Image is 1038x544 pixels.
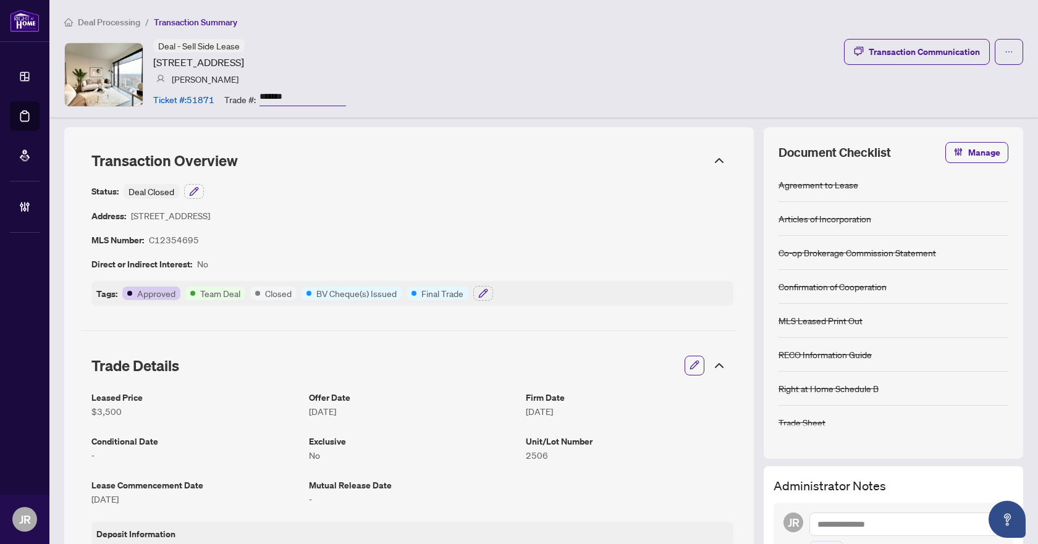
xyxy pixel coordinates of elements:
div: MLS Leased Print Out [778,314,863,327]
article: Status: [91,184,119,199]
div: Transaction Communication [869,42,980,62]
article: [STREET_ADDRESS] [153,55,244,70]
h3: Administrator Notes [774,476,1013,495]
article: Address: [91,209,126,223]
span: JR [19,511,31,528]
article: - [91,448,299,462]
article: Exclusive [309,434,517,448]
button: Open asap [989,501,1026,538]
article: Direct or Indirect Interest: [91,257,192,271]
div: Right at Home Schedule B [778,382,879,395]
span: Deal Processing [78,17,140,28]
article: Firm Date [526,390,733,404]
span: JR [788,514,800,531]
article: No [309,448,517,462]
article: C12354695 [149,233,199,247]
img: logo [10,9,40,32]
article: Conditional Date [91,434,299,448]
article: BV Cheque(s) Issued [316,287,397,300]
div: Trade Sheet [778,416,825,429]
div: Agreement to Lease [778,178,858,191]
span: Document Checklist [778,144,891,161]
span: Deal - Sell Side Lease [158,40,240,51]
article: 2506 [526,448,733,462]
div: Articles of Incorporation [778,212,871,225]
span: Transaction Overview [91,151,238,170]
article: Team Deal [200,287,240,300]
article: Leased Price [91,390,299,404]
article: Final Trade [421,287,463,300]
img: svg%3e [156,75,165,83]
button: Manage [945,142,1008,163]
article: [DATE] [91,492,299,506]
article: Closed [265,287,292,300]
article: [DATE] [526,404,733,418]
article: Lease Commencement Date [91,478,299,492]
article: [STREET_ADDRESS] [131,209,210,223]
article: Deposit Information [96,527,175,541]
span: Manage [968,143,1000,162]
span: ellipsis [1005,48,1013,56]
div: Confirmation of Cooperation [778,280,887,293]
article: Ticket #: 51871 [153,93,214,106]
article: Approved [137,287,175,300]
article: Offer Date [309,390,517,404]
div: Trade Details [82,348,736,383]
div: Deal Closed [124,184,179,199]
span: Transaction Summary [154,17,237,28]
button: Transaction Communication [844,39,990,65]
img: IMG-C12354695_1.jpg [65,43,143,106]
article: Trade #: [224,93,256,106]
article: [DATE] [309,404,517,418]
div: RECO Information Guide [778,348,872,361]
article: [PERSON_NAME] [172,72,238,86]
span: home [64,18,73,27]
article: Unit/Lot Number [526,434,733,448]
article: - [309,492,517,506]
div: Transaction Overview [82,144,736,177]
article: No [197,257,208,271]
span: Trade Details [91,356,179,375]
article: $3,500 [91,404,299,418]
div: Co-op Brokerage Commission Statement [778,246,936,259]
article: MLS Number: [91,233,144,247]
article: Mutual Release Date [309,478,517,492]
article: Tags: [96,287,117,301]
li: / [145,15,149,29]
